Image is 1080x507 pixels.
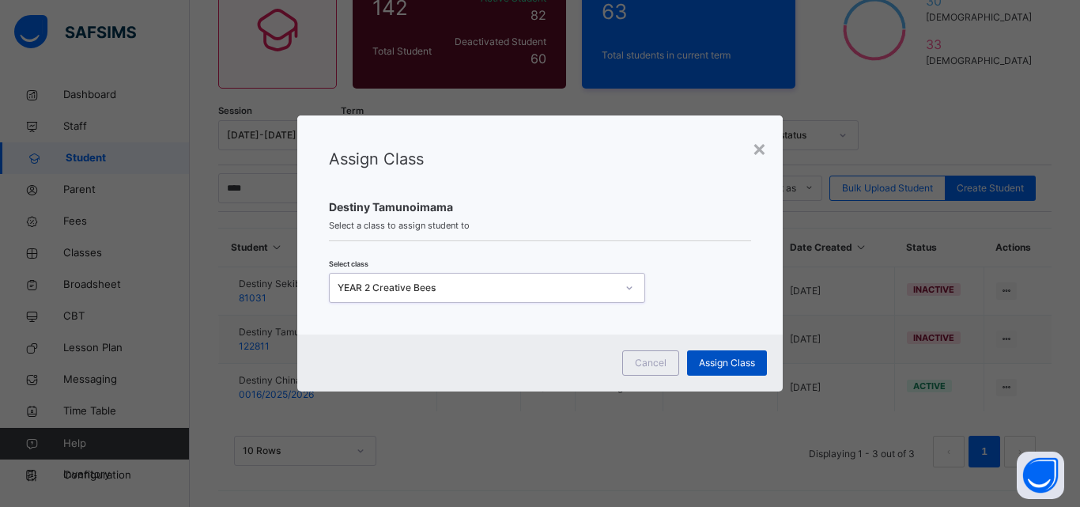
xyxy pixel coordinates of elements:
[635,356,667,370] span: Cancel
[752,131,767,165] div: ×
[699,356,755,370] span: Assign Class
[338,281,616,295] div: YEAR 2 Creative Bees
[329,199,752,215] span: Destiny Tamunoimama
[329,219,752,233] span: Select a class to assign student to
[1017,452,1064,499] button: Open asap
[329,149,424,168] span: Assign Class
[329,259,368,268] span: Select class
